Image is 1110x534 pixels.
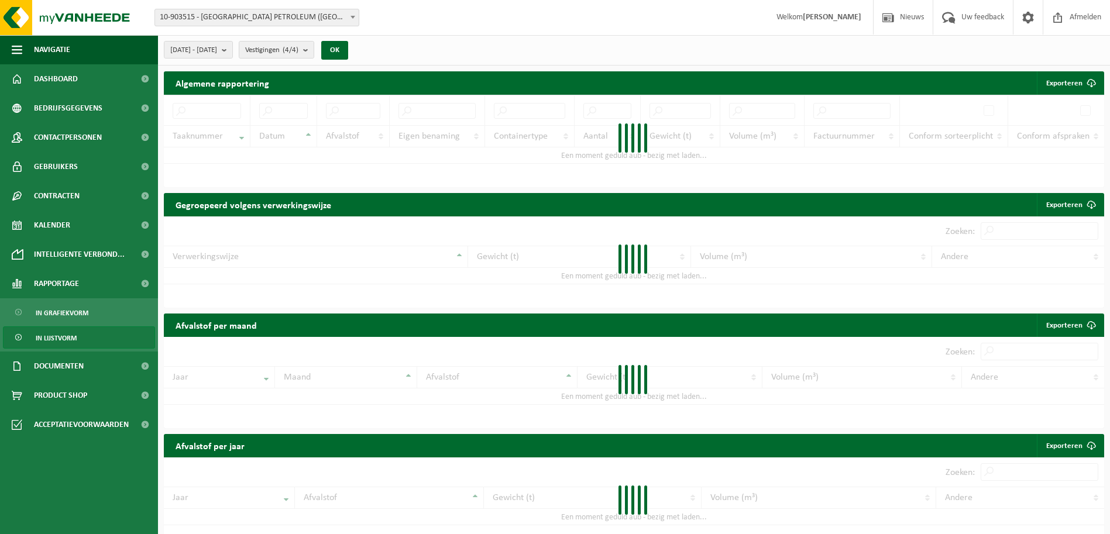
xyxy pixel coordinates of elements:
span: Acceptatievoorwaarden [34,410,129,439]
strong: [PERSON_NAME] [803,13,861,22]
button: Exporteren [1037,71,1103,95]
span: Navigatie [34,35,70,64]
button: Vestigingen(4/4) [239,41,314,58]
span: 10-903515 - KUWAIT PETROLEUM (BELGIUM) NV - ANTWERPEN [155,9,359,26]
span: Bedrijfsgegevens [34,94,102,123]
a: In lijstvorm [3,326,155,349]
h2: Gegroepeerd volgens verwerkingswijze [164,193,343,216]
span: Product Shop [34,381,87,410]
span: Documenten [34,352,84,381]
span: Kalender [34,211,70,240]
button: [DATE] - [DATE] [164,41,233,58]
span: Vestigingen [245,42,298,59]
h2: Algemene rapportering [164,71,281,95]
h2: Afvalstof per jaar [164,434,256,457]
button: OK [321,41,348,60]
span: Gebruikers [34,152,78,181]
span: In grafiekvorm [36,302,88,324]
a: Exporteren [1037,434,1103,457]
span: [DATE] - [DATE] [170,42,217,59]
a: Exporteren [1037,313,1103,337]
a: In grafiekvorm [3,301,155,323]
span: Contracten [34,181,80,211]
span: Contactpersonen [34,123,102,152]
span: Intelligente verbond... [34,240,125,269]
span: In lijstvorm [36,327,77,349]
count: (4/4) [283,46,298,54]
a: Exporteren [1037,193,1103,216]
span: 10-903515 - KUWAIT PETROLEUM (BELGIUM) NV - ANTWERPEN [154,9,359,26]
span: Rapportage [34,269,79,298]
h2: Afvalstof per maand [164,313,269,336]
span: Dashboard [34,64,78,94]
